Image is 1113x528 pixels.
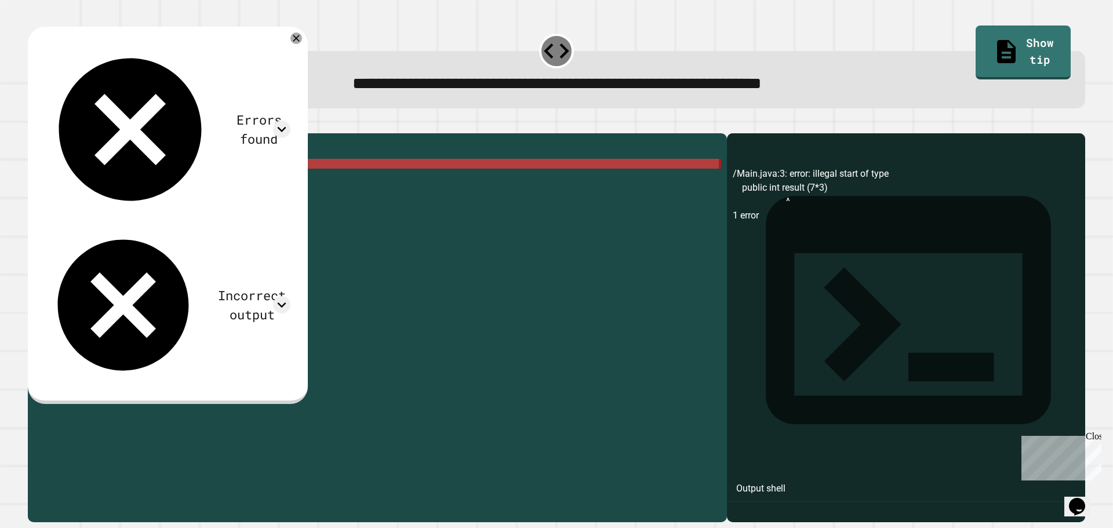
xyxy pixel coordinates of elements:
iframe: chat widget [1017,431,1101,480]
a: Show tip [976,26,1070,79]
div: Errors found [228,110,291,148]
iframe: chat widget [1064,482,1101,516]
div: Chat with us now!Close [5,5,80,74]
div: Incorrect output [213,286,290,324]
div: /Main.java:3: error: illegal start of type public int result (7*3) ^ 1 error [733,167,1079,522]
